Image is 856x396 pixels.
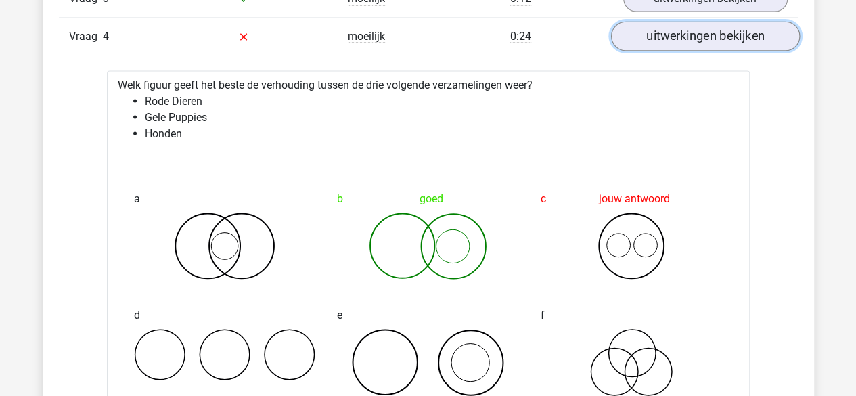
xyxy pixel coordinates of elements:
span: c [541,185,546,212]
span: b [337,185,343,212]
li: Rode Dieren [145,93,739,109]
span: d [134,301,140,328]
div: jouw antwoord [541,185,723,212]
span: 0:24 [510,29,531,43]
span: e [337,301,342,328]
div: goed [337,185,519,212]
a: uitwerkingen bekijken [610,22,799,51]
span: moeilijk [348,29,385,43]
span: Vraag [69,28,103,44]
span: a [134,185,140,212]
span: f [541,301,545,328]
span: 4 [103,29,109,42]
li: Gele Puppies [145,109,739,125]
li: Honden [145,125,739,141]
